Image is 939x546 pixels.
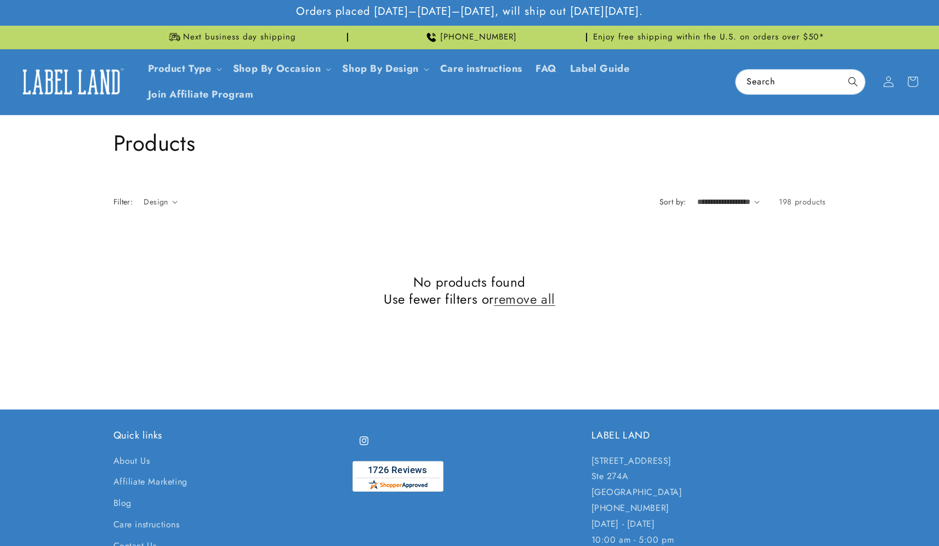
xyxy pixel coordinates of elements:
a: remove all [494,291,555,308]
span: FAQ [536,62,557,75]
span: Design [144,196,168,207]
button: Search [841,70,865,94]
h2: No products found Use fewer filters or [113,274,826,308]
a: Label Guide [564,56,636,82]
img: Label Land [16,65,126,99]
span: Orders placed [DATE]–[DATE]–[DATE], will ship out [DATE][DATE]. [296,4,643,19]
h1: Products [113,129,826,157]
span: Enjoy free shipping within the U.S. on orders over $50* [593,32,824,43]
h2: Quick links [113,429,348,442]
summary: Design (0 selected) [144,196,178,208]
a: Care instructions [113,514,180,536]
span: Next business day shipping [183,32,296,43]
a: Blog [113,493,132,514]
a: About Us [113,453,150,472]
div: Announcement [113,26,348,49]
span: 198 products [779,196,826,207]
a: Affiliate Marketing [113,471,187,493]
a: Product Type [148,61,212,76]
a: Join Affiliate Program [141,82,260,107]
a: Shop By Design [342,61,418,76]
span: Care instructions [440,62,522,75]
div: Announcement [352,26,587,49]
span: Label Guide [570,62,630,75]
h2: Filter: [113,196,133,208]
h2: LABEL LAND [591,429,826,442]
a: FAQ [529,56,564,82]
a: Care instructions [434,56,529,82]
span: [PHONE_NUMBER] [440,32,517,43]
summary: Shop By Design [335,56,433,82]
summary: Shop By Occasion [226,56,336,82]
span: Join Affiliate Program [148,88,254,101]
div: Announcement [591,26,826,49]
summary: Product Type [141,56,226,82]
a: Label Land [13,61,130,103]
label: Sort by: [659,196,686,207]
iframe: Gorgias Floating Chat [709,494,928,535]
span: Shop By Occasion [233,62,321,75]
